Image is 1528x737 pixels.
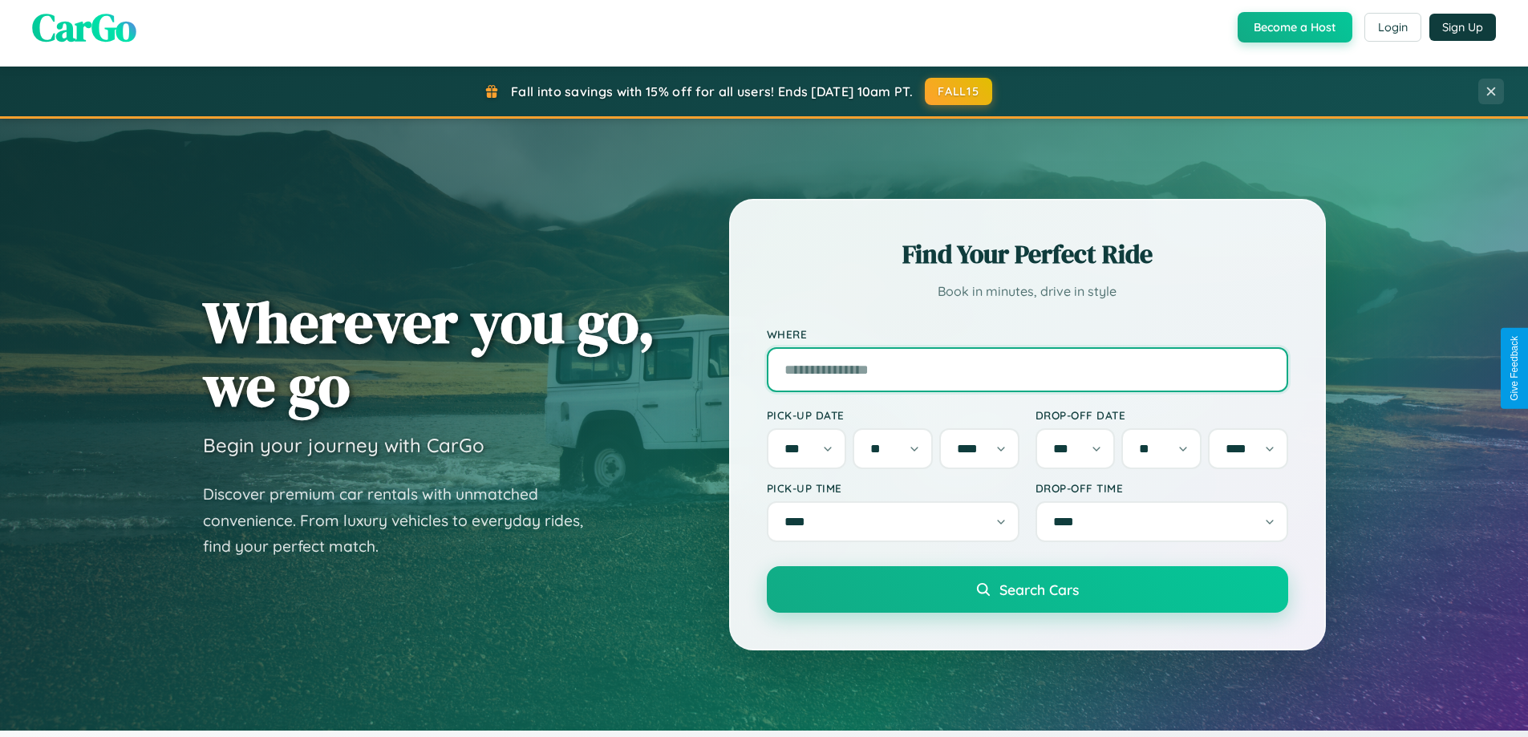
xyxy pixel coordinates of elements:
button: Login [1364,13,1421,42]
label: Pick-up Time [767,481,1019,495]
div: Give Feedback [1509,336,1520,401]
label: Drop-off Time [1036,481,1288,495]
label: Drop-off Date [1036,408,1288,422]
button: Search Cars [767,566,1288,613]
label: Pick-up Date [767,408,1019,422]
h2: Find Your Perfect Ride [767,237,1288,272]
p: Discover premium car rentals with unmatched convenience. From luxury vehicles to everyday rides, ... [203,481,604,560]
button: Sign Up [1429,14,1496,41]
span: Search Cars [999,581,1079,598]
span: Fall into savings with 15% off for all users! Ends [DATE] 10am PT. [511,83,913,99]
h1: Wherever you go, we go [203,290,655,417]
p: Book in minutes, drive in style [767,280,1288,303]
h3: Begin your journey with CarGo [203,433,484,457]
span: CarGo [32,1,136,54]
button: FALL15 [925,78,992,105]
button: Become a Host [1238,12,1352,43]
label: Where [767,327,1288,341]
